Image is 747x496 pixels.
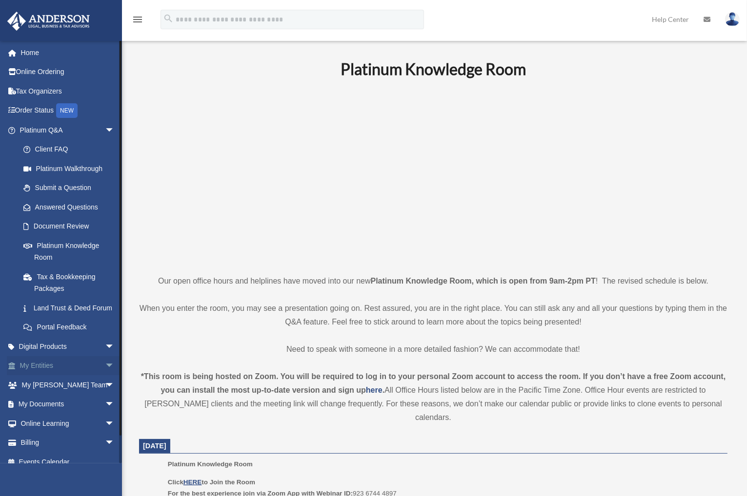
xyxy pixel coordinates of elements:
[7,101,129,121] a: Order StatusNEW
[105,414,124,434] span: arrow_drop_down
[163,13,174,24] i: search
[7,414,129,433] a: Online Learningarrow_drop_down
[725,12,740,26] img: User Pic
[183,478,202,486] a: HERE
[14,159,129,178] a: Platinum Walkthrough
[105,375,124,395] span: arrow_drop_down
[139,302,727,329] p: When you enter the room, you may see a presentation going on. Rest assured, you are in the right ...
[7,120,129,140] a: Platinum Q&Aarrow_drop_down
[14,298,129,318] a: Land Trust & Deed Forum
[139,274,727,288] p: Our open office hours and helplines have moved into our new ! The revised schedule is below.
[7,62,129,82] a: Online Ordering
[14,318,129,337] a: Portal Feedback
[14,267,129,298] a: Tax & Bookkeeping Packages
[371,277,596,285] strong: Platinum Knowledge Room, which is open from 9am-2pm PT
[168,478,255,486] b: Click to Join the Room
[105,120,124,140] span: arrow_drop_down
[105,356,124,376] span: arrow_drop_down
[7,337,129,356] a: Digital Productsarrow_drop_down
[139,370,727,424] div: All Office Hours listed below are in the Pacific Time Zone. Office Hour events are restricted to ...
[14,217,129,236] a: Document Review
[132,14,143,25] i: menu
[7,452,129,472] a: Events Calendar
[7,395,129,414] a: My Documentsarrow_drop_down
[105,337,124,357] span: arrow_drop_down
[287,92,580,256] iframe: 231110_Toby_KnowledgeRoom
[56,103,78,118] div: NEW
[7,43,129,62] a: Home
[143,442,166,450] span: [DATE]
[7,356,129,376] a: My Entitiesarrow_drop_down
[14,140,129,159] a: Client FAQ
[341,59,526,78] b: Platinum Knowledge Room
[105,433,124,453] span: arrow_drop_down
[7,375,129,395] a: My [PERSON_NAME] Teamarrow_drop_down
[7,81,129,101] a: Tax Organizers
[7,433,129,453] a: Billingarrow_drop_down
[366,386,383,394] a: here
[105,395,124,415] span: arrow_drop_down
[14,197,129,217] a: Answered Questions
[14,236,124,267] a: Platinum Knowledge Room
[132,17,143,25] a: menu
[4,12,93,31] img: Anderson Advisors Platinum Portal
[14,178,129,198] a: Submit a Question
[383,386,384,394] strong: .
[139,343,727,356] p: Need to speak with someone in a more detailed fashion? We can accommodate that!
[141,372,726,394] strong: *This room is being hosted on Zoom. You will be required to log in to your personal Zoom account ...
[168,460,253,468] span: Platinum Knowledge Room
